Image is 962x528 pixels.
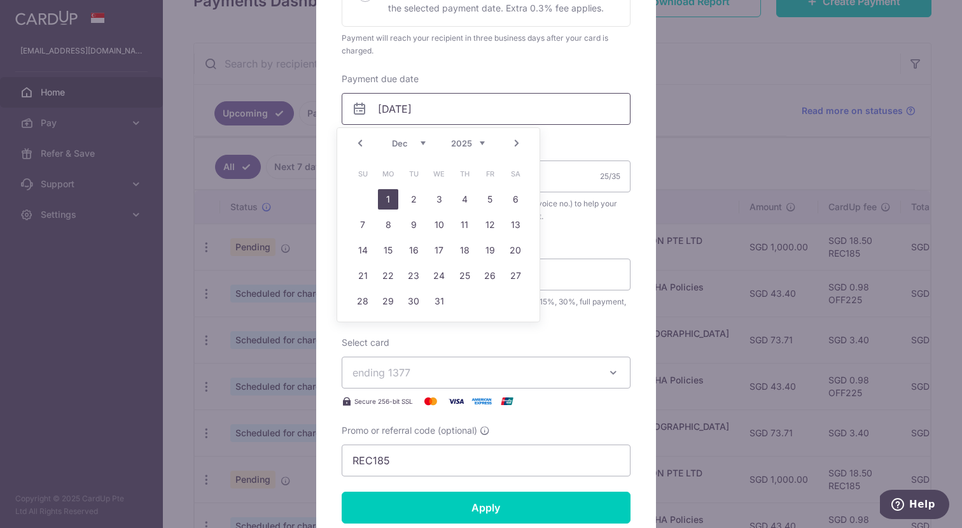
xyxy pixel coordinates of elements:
[600,170,620,183] div: 25/35
[342,73,419,85] label: Payment due date
[352,266,373,286] a: 21
[505,266,526,286] a: 27
[342,336,389,349] label: Select card
[469,394,494,409] img: American Express
[505,240,526,260] a: 20
[342,32,631,57] div: Payment will reach your recipient in three business days after your card is charged.
[378,266,398,286] a: 22
[352,240,373,260] a: 14
[354,396,413,406] span: Secure 256-bit SSL
[352,136,368,151] a: Prev
[378,240,398,260] a: 15
[480,266,500,286] a: 26
[342,93,631,125] input: DD / MM / YYYY
[352,164,373,184] span: Sunday
[342,357,631,389] button: ending 1377
[403,215,424,235] a: 9
[429,164,449,184] span: Wednesday
[480,164,500,184] span: Friday
[443,394,469,409] img: Visa
[429,240,449,260] a: 17
[454,266,475,286] a: 25
[378,189,398,210] a: 1
[429,291,449,311] a: 31
[454,240,475,260] a: 18
[494,394,520,409] img: UnionPay
[454,164,475,184] span: Thursday
[505,215,526,235] a: 13
[509,136,524,151] a: Next
[352,215,373,235] a: 7
[403,240,424,260] a: 16
[418,394,443,409] img: Mastercard
[880,490,949,522] iframe: Opens a widget where you can find more information
[403,164,424,184] span: Tuesday
[429,266,449,286] a: 24
[454,215,475,235] a: 11
[429,189,449,210] a: 3
[378,215,398,235] a: 8
[403,266,424,286] a: 23
[505,164,526,184] span: Saturday
[342,492,631,524] input: Apply
[352,291,373,311] a: 28
[505,189,526,210] a: 6
[454,189,475,210] a: 4
[480,189,500,210] a: 5
[480,215,500,235] a: 12
[480,240,500,260] a: 19
[342,424,477,437] span: Promo or referral code (optional)
[378,164,398,184] span: Monday
[352,366,410,379] span: ending 1377
[403,189,424,210] a: 2
[429,215,449,235] a: 10
[403,291,424,311] a: 30
[378,291,398,311] a: 29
